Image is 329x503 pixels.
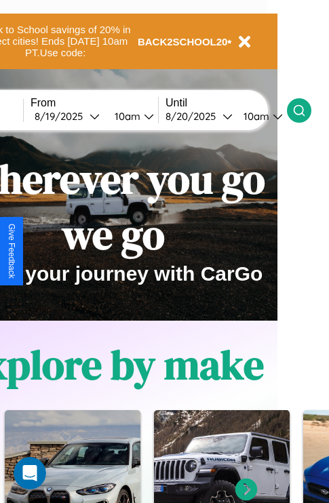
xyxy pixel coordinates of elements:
div: 10am [108,110,144,123]
div: Give Feedback [7,224,16,279]
div: 10am [237,110,273,123]
div: 8 / 19 / 2025 [35,110,90,123]
b: BACK2SCHOOL20 [138,36,228,47]
button: 10am [233,109,287,123]
button: 8/19/2025 [31,109,104,123]
label: Until [166,97,287,109]
div: 8 / 20 / 2025 [166,110,222,123]
iframe: Intercom live chat [14,457,46,489]
label: From [31,97,158,109]
button: 10am [104,109,158,123]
